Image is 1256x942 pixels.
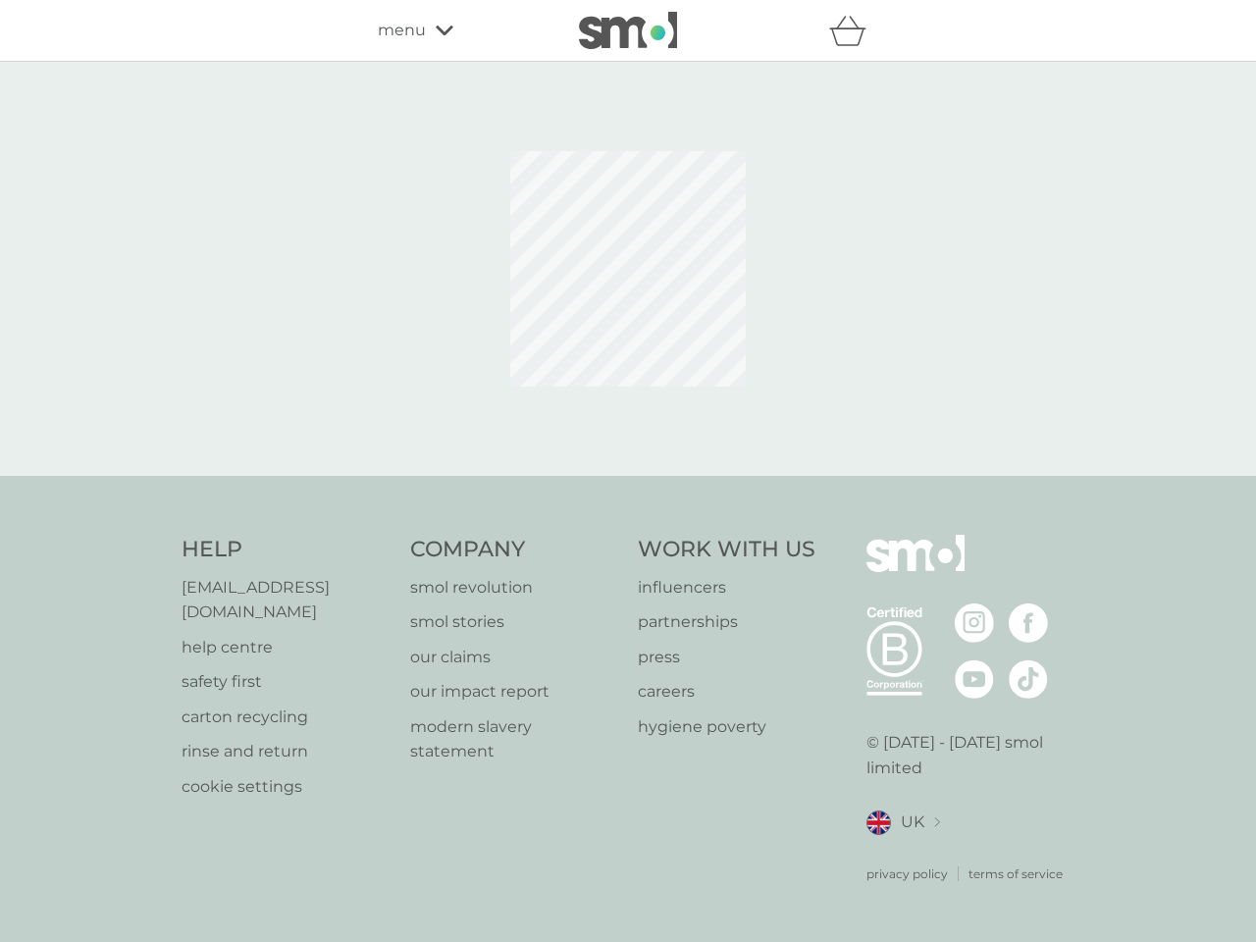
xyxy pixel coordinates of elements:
img: visit the smol Instagram page [955,603,994,643]
img: visit the smol Facebook page [1009,603,1048,643]
span: menu [378,18,426,43]
span: UK [901,810,924,835]
h4: Work With Us [638,535,815,565]
a: carton recycling [182,705,391,730]
a: rinse and return [182,739,391,764]
img: UK flag [866,811,891,835]
div: basket [829,11,878,50]
a: careers [638,679,815,705]
a: influencers [638,575,815,601]
a: privacy policy [866,864,948,883]
h4: Help [182,535,391,565]
a: press [638,645,815,670]
a: our impact report [410,679,619,705]
a: safety first [182,669,391,695]
img: visit the smol Youtube page [955,659,994,699]
p: © [DATE] - [DATE] smol limited [866,730,1075,780]
a: smol stories [410,609,619,635]
a: hygiene poverty [638,714,815,740]
a: [EMAIL_ADDRESS][DOMAIN_NAME] [182,575,391,625]
img: smol [579,12,677,49]
img: visit the smol Tiktok page [1009,659,1048,699]
a: terms of service [968,864,1063,883]
a: modern slavery statement [410,714,619,764]
a: cookie settings [182,774,391,800]
a: our claims [410,645,619,670]
img: select a new location [934,817,940,828]
h4: Company [410,535,619,565]
a: smol revolution [410,575,619,601]
a: partnerships [638,609,815,635]
a: help centre [182,635,391,660]
img: smol [866,535,965,602]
